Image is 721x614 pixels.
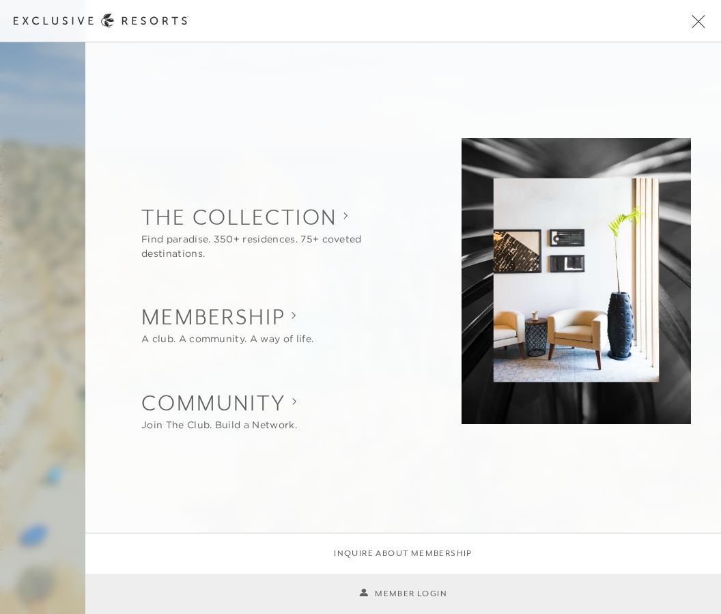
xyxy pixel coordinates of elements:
h2: Community [141,388,297,418]
a: Inquire about membership [334,547,472,560]
div: Join The Club. Build a Network. [141,418,297,432]
iframe: Qualified Messenger [707,600,721,614]
button: Open navigation [690,16,707,26]
div: Find paradise. 350+ residences. 75+ coveted destinations. [141,232,416,261]
button: Show Membership sub-navigation [141,302,313,346]
button: Show The Collection sub-navigation [141,202,416,261]
div: A club. A community. A way of life. [141,333,313,347]
h2: The Collection [141,202,416,232]
a: Member Login [359,587,447,600]
button: Show Community sub-navigation [141,388,297,432]
h2: Membership [141,302,313,332]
